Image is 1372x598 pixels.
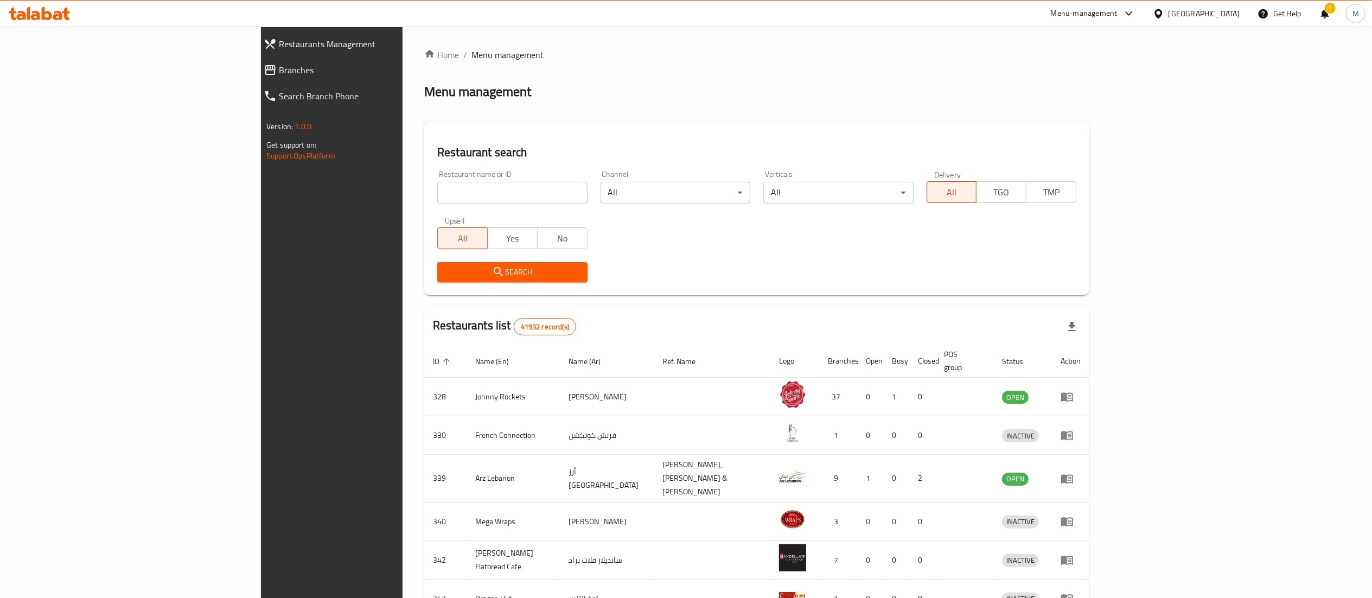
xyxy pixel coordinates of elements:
td: French Connection [467,416,560,455]
td: 9 [819,455,857,502]
td: 0 [883,455,909,502]
div: Menu [1061,390,1081,403]
span: OPEN [1002,391,1029,404]
div: Export file [1059,314,1085,340]
a: Search Branch Phone [255,83,490,109]
span: All [442,231,483,246]
span: Name (En) [475,355,523,368]
span: Branches [279,63,481,77]
td: 0 [909,502,935,541]
span: Yes [492,231,533,246]
th: Logo [770,345,819,378]
img: French Connection [779,419,806,447]
a: Branches [255,57,490,83]
span: Search [446,265,578,279]
div: OPEN [1002,391,1029,404]
td: 0 [909,541,935,580]
td: 0 [857,541,883,580]
button: TGO [976,181,1026,203]
td: Johnny Rockets [467,378,560,416]
td: 1 [857,455,883,502]
span: Name (Ar) [569,355,615,368]
img: Sandella's Flatbread Cafe [779,544,806,571]
button: No [537,227,588,249]
td: 0 [883,502,909,541]
div: Menu [1061,429,1081,442]
td: Mega Wraps [467,502,560,541]
div: INACTIVE [1002,554,1039,567]
button: Search [437,262,587,282]
td: 7 [819,541,857,580]
span: OPEN [1002,473,1029,485]
td: 0 [883,416,909,455]
td: 0 [909,378,935,416]
td: 0 [857,416,883,455]
span: Restaurants Management [279,37,481,50]
td: 0 [909,416,935,455]
label: Delivery [934,170,961,178]
div: All [601,182,750,203]
div: [GEOGRAPHIC_DATA] [1169,8,1240,20]
a: Support.OpsPlatform [266,149,335,163]
h2: Restaurant search [437,144,1076,161]
span: M [1352,8,1359,20]
td: 0 [857,378,883,416]
button: All [437,227,488,249]
td: 1 [819,416,857,455]
td: Arz Lebanon [467,455,560,502]
button: All [927,181,977,203]
span: Search Branch Phone [279,90,481,103]
span: Status [1002,355,1037,368]
td: سانديلاز فلات براد [560,541,654,580]
span: Get support on: [266,138,316,152]
td: [PERSON_NAME] [560,378,654,416]
span: No [542,231,583,246]
span: INACTIVE [1002,430,1039,442]
div: Menu [1061,554,1081,567]
td: 37 [819,378,857,416]
div: Menu-management [1051,7,1118,20]
div: Menu [1061,515,1081,528]
span: Ref. Name [663,355,710,368]
td: [PERSON_NAME] Flatbread Cafe [467,541,560,580]
button: Yes [487,227,538,249]
a: Restaurants Management [255,31,490,57]
td: أرز [GEOGRAPHIC_DATA] [560,455,654,502]
div: Total records count [514,318,576,335]
span: TMP [1031,185,1072,200]
span: 1.0.0 [295,119,311,133]
th: Closed [909,345,935,378]
span: TGO [981,185,1022,200]
th: Branches [819,345,857,378]
label: Upsell [445,217,465,224]
td: 0 [883,541,909,580]
td: فرنش كونكشن [560,416,654,455]
span: Version: [266,119,293,133]
span: INACTIVE [1002,516,1039,528]
nav: breadcrumb [424,48,1089,61]
th: Action [1052,345,1089,378]
img: Mega Wraps [779,506,806,533]
td: [PERSON_NAME] [560,502,654,541]
span: Menu management [471,48,544,61]
td: 1 [883,378,909,416]
img: Arz Lebanon [779,463,806,490]
span: POS group [944,348,980,374]
div: Menu [1061,472,1081,485]
button: TMP [1026,181,1076,203]
span: ID [433,355,454,368]
td: [PERSON_NAME],[PERSON_NAME] & [PERSON_NAME] [654,455,771,502]
img: Johnny Rockets [779,381,806,408]
div: INACTIVE [1002,429,1039,442]
span: INACTIVE [1002,554,1039,567]
h2: Restaurants list [433,317,576,335]
span: All [931,185,973,200]
div: All [763,182,913,203]
input: Search for restaurant name or ID.. [437,182,587,203]
th: Busy [883,345,909,378]
td: 3 [819,502,857,541]
td: 2 [909,455,935,502]
th: Open [857,345,883,378]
